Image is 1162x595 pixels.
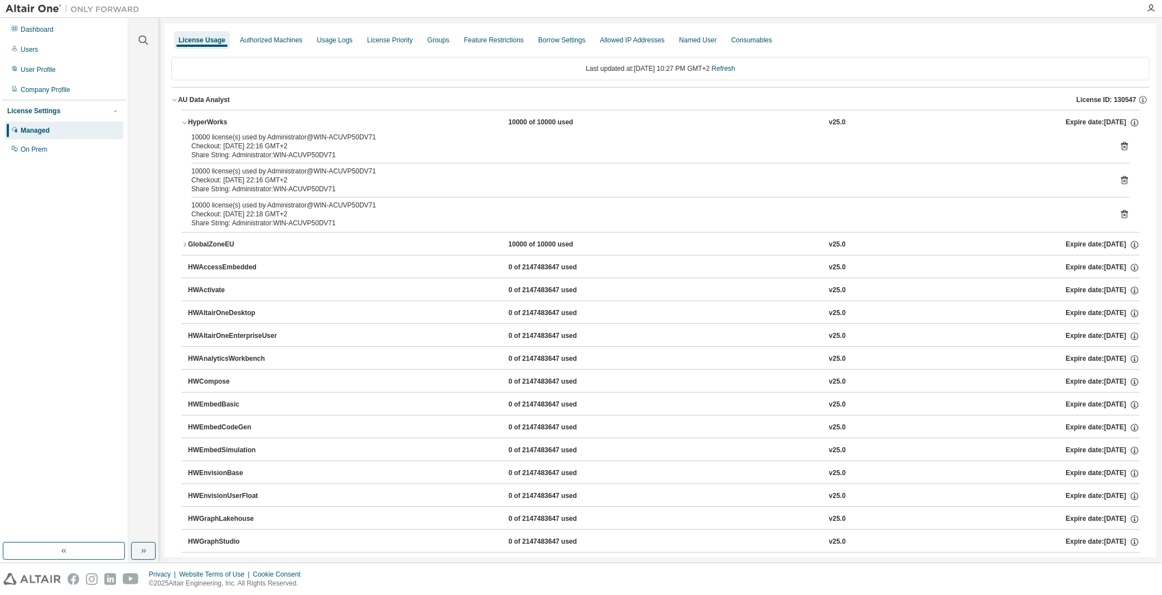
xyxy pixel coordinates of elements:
div: 0 of 2147483647 used [508,286,609,296]
button: HWAnalyticsWorkbench0 of 2147483647 usedv25.0Expire date:[DATE] [188,347,1140,371]
button: HWEnvisionUserFloat0 of 2147483647 usedv25.0Expire date:[DATE] [188,484,1140,509]
div: Company Profile [21,85,70,94]
div: Expire date: [DATE] [1065,514,1139,524]
div: 0 of 2147483647 used [508,400,609,410]
button: HWAltairOneDesktop0 of 2147483647 usedv25.0Expire date:[DATE] [188,301,1140,326]
div: Authorized Machines [240,36,302,45]
button: HWEmbedCodeGen0 of 2147483647 usedv25.0Expire date:[DATE] [188,415,1140,440]
div: Expire date: [DATE] [1065,377,1139,387]
span: License ID: 130547 [1077,95,1136,104]
div: Expire date: [DATE] [1065,286,1139,296]
div: Expire date: [DATE] [1065,354,1139,364]
div: Managed [21,126,50,135]
div: v25.0 [829,240,846,250]
div: Expire date: [DATE] [1066,118,1140,128]
div: Usage Logs [317,36,353,45]
div: 0 of 2147483647 used [508,308,609,318]
div: Dashboard [21,25,54,34]
div: Groups [427,36,449,45]
div: HWEmbedCodeGen [188,423,288,433]
img: facebook.svg [67,573,79,585]
div: Feature Restrictions [464,36,524,45]
div: 0 of 2147483647 used [508,423,609,433]
div: Expire date: [DATE] [1065,400,1139,410]
div: HWGraphStudio [188,537,288,547]
div: v25.0 [829,118,846,128]
div: v25.0 [829,446,846,456]
button: HWAccessEmbedded0 of 2147483647 usedv25.0Expire date:[DATE] [188,255,1140,280]
div: HWEnvisionBase [188,468,288,478]
div: Expire date: [DATE] [1065,423,1139,433]
div: Website Terms of Use [179,570,253,579]
div: 0 of 2147483647 used [508,263,609,273]
button: HWEmbedBasic0 of 2147483647 usedv25.0Expire date:[DATE] [188,393,1140,417]
div: On Prem [21,145,47,154]
div: 0 of 2147483647 used [508,354,609,364]
div: Consumables [731,36,772,45]
img: instagram.svg [86,573,98,585]
div: HWGraphLakehouse [188,514,288,524]
div: Expire date: [DATE] [1065,491,1139,501]
div: Expire date: [DATE] [1065,468,1139,478]
div: v25.0 [829,491,846,501]
div: 0 of 2147483647 used [508,377,609,387]
div: Share String: Administrator:WIN-ACUVP50DV71 [191,185,1103,194]
div: Last updated at: [DATE] 10:27 PM GMT+2 [171,57,1150,80]
div: License Priority [367,36,413,45]
div: HWEnvisionUserFloat [188,491,288,501]
div: 0 of 2147483647 used [508,491,609,501]
div: Share String: Administrator:WIN-ACUVP50DV71 [191,219,1103,228]
div: Expire date: [DATE] [1065,263,1139,273]
div: Share String: Administrator:WIN-ACUVP50DV71 [191,151,1103,159]
div: Privacy [149,570,179,579]
div: Checkout: [DATE] 22:18 GMT+2 [191,210,1103,219]
button: HWEnvisionBase0 of 2147483647 usedv25.0Expire date:[DATE] [188,461,1140,486]
button: HWEmbedSimulation0 of 2147483647 usedv25.0Expire date:[DATE] [188,438,1140,463]
div: HyperWorks [188,118,288,128]
div: License Usage [179,36,225,45]
div: v25.0 [829,331,846,341]
div: Expire date: [DATE] [1066,240,1140,250]
div: Expire date: [DATE] [1065,331,1139,341]
div: 0 of 2147483647 used [508,537,609,547]
div: Expire date: [DATE] [1065,446,1139,456]
div: 0 of 2147483647 used [508,446,609,456]
img: Altair One [6,3,145,14]
button: AU Data AnalystLicense ID: 130547 [171,88,1150,112]
div: Expire date: [DATE] [1065,537,1139,547]
div: HWEmbedSimulation [188,446,288,456]
div: 10000 license(s) used by Administrator@WIN-ACUVP50DV71 [191,133,1103,142]
div: 10000 license(s) used by Administrator@WIN-ACUVP50DV71 [191,167,1103,176]
div: 10000 license(s) used by Administrator@WIN-ACUVP50DV71 [191,201,1103,210]
div: v25.0 [829,537,846,547]
div: v25.0 [829,514,846,524]
div: HWEmbedBasic [188,400,288,410]
button: HWHyperStudy0 of 2147483647 usedv25.0Expire date:[DATE] [188,553,1140,577]
button: HWCompose0 of 2147483647 usedv25.0Expire date:[DATE] [188,370,1140,394]
div: HWAccessEmbedded [188,263,288,273]
button: HWGraphLakehouse0 of 2147483647 usedv25.0Expire date:[DATE] [188,507,1140,531]
img: linkedin.svg [104,573,116,585]
div: HWActivate [188,286,288,296]
img: altair_logo.svg [3,573,61,585]
img: youtube.svg [123,573,139,585]
button: GlobalZoneEU10000 of 10000 usedv25.0Expire date:[DATE] [181,233,1140,257]
div: License Settings [7,107,60,115]
div: Cookie Consent [253,570,307,579]
div: v25.0 [829,468,846,478]
div: HWAnalyticsWorkbench [188,354,288,364]
div: Users [21,45,38,54]
div: 10000 of 10000 used [508,240,609,250]
div: v25.0 [829,263,846,273]
button: HWAltairOneEnterpriseUser0 of 2147483647 usedv25.0Expire date:[DATE] [188,324,1140,349]
div: User Profile [21,65,56,74]
div: 0 of 2147483647 used [508,514,609,524]
div: Named User [679,36,716,45]
div: HWAltairOneDesktop [188,308,288,318]
a: Refresh [712,65,735,72]
div: Checkout: [DATE] 22:16 GMT+2 [191,176,1103,185]
div: 10000 of 10000 used [508,118,609,128]
div: Checkout: [DATE] 22:16 GMT+2 [191,142,1103,151]
div: v25.0 [829,286,846,296]
div: Allowed IP Addresses [600,36,665,45]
